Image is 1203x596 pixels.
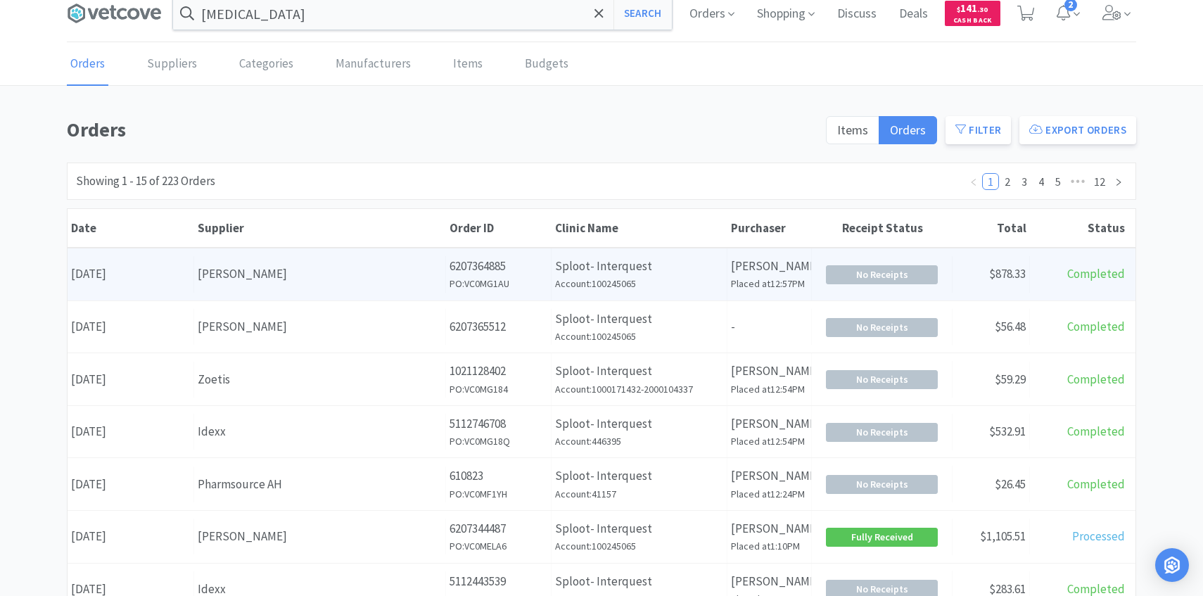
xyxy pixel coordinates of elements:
div: [DATE] [68,256,194,292]
p: [PERSON_NAME] [731,519,808,538]
a: Categories [236,43,297,86]
a: 3 [1017,174,1032,189]
div: Purchaser [731,220,808,236]
h6: Account: 446395 [555,433,723,449]
span: No Receipts [827,266,937,284]
span: No Receipts [827,319,937,336]
div: Pharmsource AH [198,475,442,494]
p: Sploot- Interquest [555,414,723,433]
p: Sploot- Interquest [555,467,723,486]
a: 12 [1090,174,1109,189]
h6: Account: 41157 [555,486,723,502]
a: Items [450,43,486,86]
h6: PO: VC0MG1AU [450,276,547,291]
span: Completed [1067,424,1125,439]
p: Sploot- Interquest [555,362,723,381]
div: Receipt Status [815,220,949,236]
span: Items [837,122,868,138]
h6: Account: 100245065 [555,276,723,291]
a: Manufacturers [332,43,414,86]
h6: Placed at 12:54PM [731,381,808,397]
h6: Placed at 1:10PM [731,538,808,554]
p: 1021128402 [450,362,547,381]
div: Zoetis [198,370,442,389]
a: Suppliers [144,43,200,86]
p: - [731,317,808,336]
a: Orders [67,43,108,86]
span: No Receipts [827,476,937,493]
div: Date [71,220,191,236]
span: No Receipts [827,424,937,441]
span: Cash Back [953,17,992,26]
h6: PO: VC0MG18Q [450,433,547,449]
a: Deals [893,8,934,20]
li: 1 [982,173,999,190]
span: Completed [1067,319,1125,334]
h6: Placed at 12:24PM [731,486,808,502]
div: [PERSON_NAME] [198,527,442,546]
div: Total [956,220,1026,236]
button: Export Orders [1019,116,1136,144]
span: $532.91 [989,424,1026,439]
p: 5112746708 [450,414,547,433]
div: [DATE] [68,414,194,450]
div: [DATE] [68,467,194,502]
p: [PERSON_NAME] [731,257,808,276]
span: Processed [1072,528,1125,544]
div: Open Intercom Messenger [1155,548,1189,582]
p: Sploot- Interquest [555,310,723,329]
p: [PERSON_NAME] [731,572,808,591]
h6: Account: 100245065 [555,329,723,344]
span: No Receipts [827,371,937,388]
h6: PO: VC0MG184 [450,381,547,397]
p: [PERSON_NAME] [731,362,808,381]
span: $56.48 [995,319,1026,334]
div: [DATE] [68,519,194,554]
p: Sploot- Interquest [555,257,723,276]
p: [PERSON_NAME] [731,467,808,486]
div: [PERSON_NAME] [198,317,442,336]
div: Supplier [198,220,443,236]
li: Next 5 Pages [1067,173,1089,190]
div: Status [1033,220,1125,236]
span: $1,105.51 [980,528,1026,544]
li: 2 [999,173,1016,190]
h6: Placed at 12:57PM [731,276,808,291]
span: $ [957,5,960,14]
div: Order ID [450,220,548,236]
span: . 30 [977,5,988,14]
a: 2 [1000,174,1015,189]
button: Filter [946,116,1011,144]
div: Idexx [198,422,442,441]
div: [DATE] [68,309,194,345]
p: 6207364885 [450,257,547,276]
a: 4 [1033,174,1049,189]
h6: Placed at 12:54PM [731,433,808,449]
li: 3 [1016,173,1033,190]
h6: Account: 100245065 [555,538,723,554]
div: Showing 1 - 15 of 223 Orders [76,172,215,191]
p: 6207344487 [450,519,547,538]
h6: Account: 1000171432-2000104337 [555,381,723,397]
a: Budgets [521,43,572,86]
li: 12 [1089,173,1110,190]
i: icon: right [1114,178,1123,186]
span: Completed [1067,372,1125,387]
span: Completed [1067,266,1125,281]
p: 6207365512 [450,317,547,336]
i: icon: left [969,178,978,186]
span: Fully Received [827,528,937,546]
span: Orders [890,122,926,138]
span: $59.29 [995,372,1026,387]
a: Discuss [832,8,882,20]
h6: PO: VC0MELA6 [450,538,547,554]
div: Clinic Name [555,220,724,236]
p: Sploot- Interquest [555,519,723,538]
li: 5 [1050,173,1067,190]
li: Next Page [1110,173,1127,190]
li: 4 [1033,173,1050,190]
p: [PERSON_NAME] [731,414,808,433]
span: Completed [1067,476,1125,492]
a: 5 [1050,174,1066,189]
p: 610823 [450,467,547,486]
